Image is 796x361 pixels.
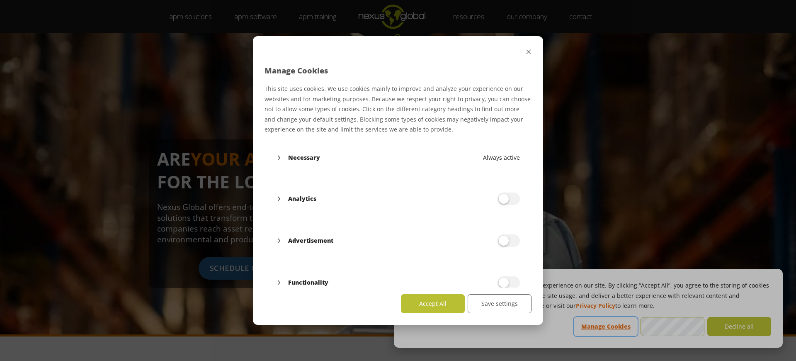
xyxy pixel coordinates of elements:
span: Functionality [288,278,328,288]
button: Necessary [276,153,483,163]
button: Analytics [276,194,498,204]
button: Functionality [276,278,498,288]
span: Always active [483,153,520,163]
span: Necessary [288,153,320,163]
span: Advertisement [288,236,333,246]
span: Manage Cookies [265,64,328,78]
button: Close modal [526,48,531,58]
button: Advertisement [276,236,498,246]
button: Save settings [468,294,531,313]
p: This site uses cookies. We use cookies mainly to improve and analyze your experience on our websi... [265,84,531,135]
span: Analytics [288,194,316,204]
button: Accept All [401,294,465,313]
